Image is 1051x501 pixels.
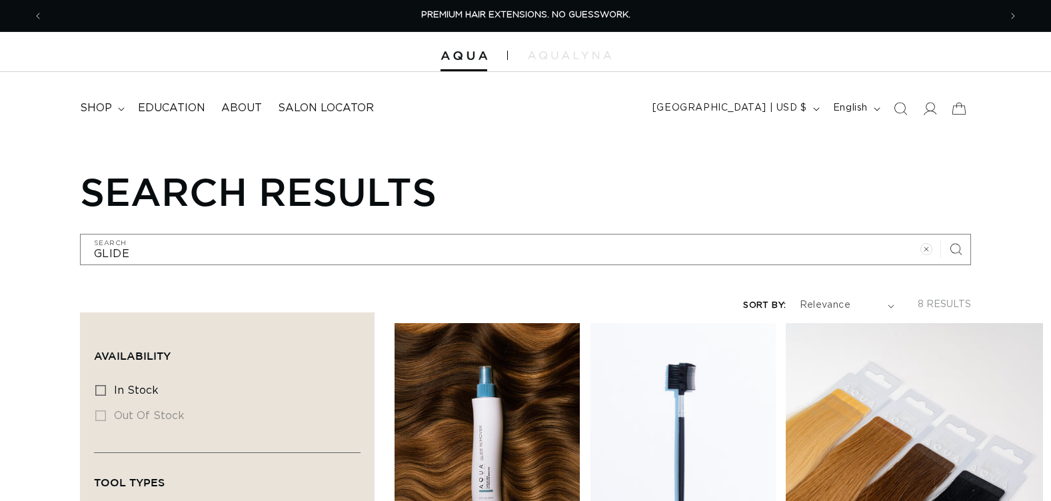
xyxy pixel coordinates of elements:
a: Salon Locator [270,93,382,123]
button: Clear search term [912,235,941,264]
button: Previous announcement [23,3,53,29]
img: Aqua Hair Extensions [441,51,487,61]
button: Search [941,235,970,264]
button: Next announcement [998,3,1028,29]
span: shop [80,101,112,115]
span: English [833,101,868,115]
a: About [213,93,270,123]
button: [GEOGRAPHIC_DATA] | USD $ [644,96,825,121]
input: Search [81,235,970,264]
span: [GEOGRAPHIC_DATA] | USD $ [652,101,807,115]
a: Education [130,93,213,123]
span: Education [138,101,205,115]
span: 8 results [918,300,971,309]
span: Tool Types [94,476,165,488]
button: English [825,96,886,121]
summary: Search [886,94,915,123]
span: In stock [114,385,159,396]
summary: shop [72,93,130,123]
summary: Tool Types (0 selected) [94,453,361,501]
img: aqualyna.com [528,51,611,59]
span: Availability [94,350,171,362]
summary: Availability (0 selected) [94,326,361,374]
h1: Search results [80,169,971,214]
span: Salon Locator [278,101,374,115]
label: Sort by: [743,301,786,310]
span: About [221,101,262,115]
span: PREMIUM HAIR EXTENSIONS. NO GUESSWORK. [421,11,630,19]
